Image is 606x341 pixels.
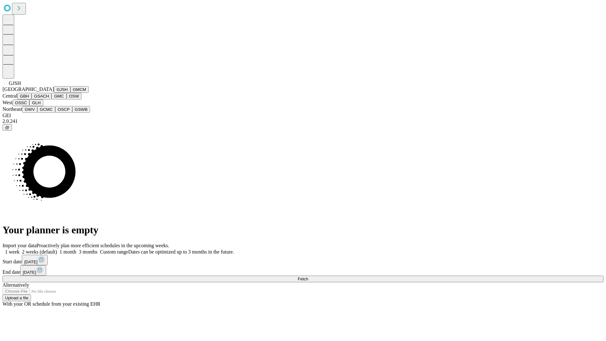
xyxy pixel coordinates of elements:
[13,99,30,106] button: OSSC
[32,93,51,99] button: GSACH
[22,249,57,254] span: 2 weeks (default)
[29,99,43,106] button: GLH
[100,249,128,254] span: Custom range
[3,100,13,105] span: West
[298,277,308,281] span: Fetch
[37,243,169,248] span: Proactively plan more efficient schedules in the upcoming weeks.
[37,106,55,113] button: GCMC
[24,260,38,264] span: [DATE]
[3,106,22,112] span: Northeast
[3,113,603,118] div: GEI
[23,270,36,275] span: [DATE]
[3,243,37,248] span: Import your data
[3,224,603,236] h1: Your planner is empty
[72,106,90,113] button: GSWB
[3,295,31,301] button: Upload a file
[9,81,21,86] span: GJSH
[3,282,29,288] span: Alternatively
[5,249,20,254] span: 1 week
[51,93,66,99] button: GMC
[20,265,46,276] button: [DATE]
[60,249,76,254] span: 1 month
[3,124,12,131] button: @
[3,118,603,124] div: 2.0.241
[5,125,9,130] span: @
[3,265,603,276] div: End date
[3,276,603,282] button: Fetch
[67,93,82,99] button: OSW
[128,249,234,254] span: Dates can be optimized up to 3 months in the future.
[3,93,17,99] span: Central
[22,255,48,265] button: [DATE]
[22,106,37,113] button: GWV
[3,87,54,92] span: [GEOGRAPHIC_DATA]
[54,86,70,93] button: GJSH
[17,93,32,99] button: GBH
[70,86,89,93] button: GMCM
[3,301,100,307] span: With your OR schedule from your existing EHR
[3,255,603,265] div: Start date
[55,106,72,113] button: OSCP
[79,249,98,254] span: 3 months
